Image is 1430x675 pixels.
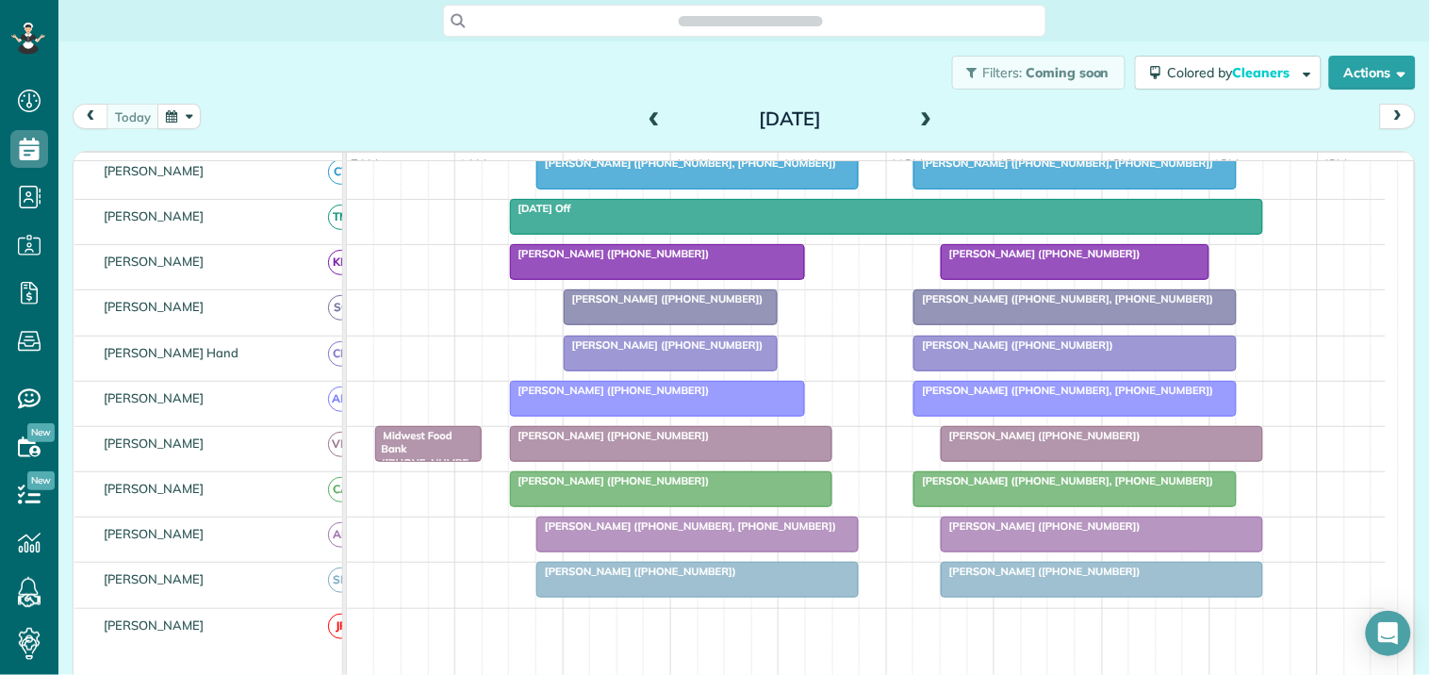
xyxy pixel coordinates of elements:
span: 11am [779,156,821,172]
span: [PERSON_NAME] ([PHONE_NUMBER]) [940,429,1142,442]
span: 3pm [1210,156,1243,172]
span: 12pm [887,156,928,172]
div: Open Intercom Messenger [1366,611,1411,656]
span: [PERSON_NAME] ([PHONE_NUMBER]) [563,292,764,305]
span: [PERSON_NAME] ([PHONE_NUMBER], [PHONE_NUMBER]) [912,156,1214,170]
span: [PERSON_NAME] ([PHONE_NUMBER], [PHONE_NUMBER]) [912,292,1214,305]
span: [PERSON_NAME] ([PHONE_NUMBER]) [509,474,711,487]
span: [PERSON_NAME] [100,299,208,314]
span: [PERSON_NAME] [100,390,208,405]
span: [PERSON_NAME] [100,481,208,496]
span: CT [328,159,353,185]
button: Actions [1329,56,1416,90]
span: Search ZenMaid… [698,11,804,30]
span: 2pm [1103,156,1136,172]
span: [PERSON_NAME] ([PHONE_NUMBER]) [509,247,711,260]
span: [PERSON_NAME] ([PHONE_NUMBER]) [509,429,711,442]
span: CH [328,341,353,367]
span: [PERSON_NAME] [100,526,208,541]
span: [PERSON_NAME] [100,436,208,451]
span: Cleaners [1233,64,1293,81]
span: KD [328,250,353,275]
button: today [107,104,159,129]
h2: [DATE] [672,108,908,129]
span: [PERSON_NAME] [100,163,208,178]
span: SM [328,568,353,593]
span: [PERSON_NAME] ([PHONE_NUMBER], [PHONE_NUMBER]) [912,384,1214,397]
span: TM [328,205,353,230]
span: Coming soon [1026,64,1110,81]
span: 8am [455,156,490,172]
span: [PERSON_NAME] [100,617,208,633]
button: prev [73,104,108,129]
span: 1pm [994,156,1027,172]
span: [PERSON_NAME] [100,208,208,223]
span: New [27,423,55,442]
span: [PERSON_NAME] ([PHONE_NUMBER]) [940,247,1142,260]
span: 4pm [1319,156,1352,172]
span: 9am [564,156,599,172]
span: [PERSON_NAME] ([PHONE_NUMBER]) [940,519,1142,533]
span: [PERSON_NAME] ([PHONE_NUMBER], [PHONE_NUMBER]) [535,519,837,533]
span: VM [328,432,353,457]
span: New [27,471,55,490]
span: 10am [671,156,714,172]
span: Filters: [983,64,1023,81]
span: [PERSON_NAME] ([PHONE_NUMBER]) [509,384,711,397]
span: AH [328,522,353,548]
span: [PERSON_NAME] ([PHONE_NUMBER]) [912,338,1114,352]
span: [PERSON_NAME] [100,571,208,586]
span: [PERSON_NAME] ([PHONE_NUMBER], [PHONE_NUMBER]) [535,156,837,170]
span: 7am [347,156,382,172]
span: [PERSON_NAME] Hand [100,345,242,360]
span: JP [328,614,353,639]
span: Midwest Food Bank ([PHONE_NUMBER]) [374,429,469,483]
span: [PERSON_NAME] ([PHONE_NUMBER]) [535,565,737,578]
span: [PERSON_NAME] [100,254,208,269]
span: CA [328,477,353,502]
span: Colored by [1168,64,1297,81]
button: next [1380,104,1416,129]
span: [PERSON_NAME] ([PHONE_NUMBER]) [563,338,764,352]
span: AM [328,387,353,412]
span: SC [328,295,353,321]
button: Colored byCleaners [1135,56,1322,90]
span: [DATE] Off [509,202,572,215]
span: [PERSON_NAME] ([PHONE_NUMBER]) [940,565,1142,578]
span: [PERSON_NAME] ([PHONE_NUMBER], [PHONE_NUMBER]) [912,474,1214,487]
